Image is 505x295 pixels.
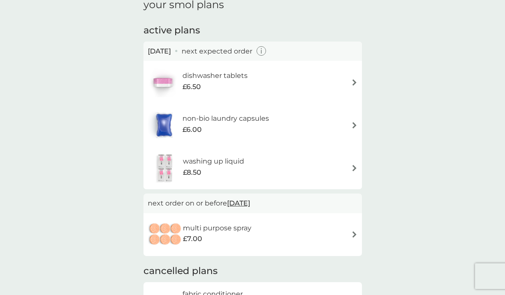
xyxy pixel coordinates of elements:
[148,110,180,140] img: non-bio laundry capsules
[227,195,250,212] span: [DATE]
[182,113,269,124] h6: non-bio laundry capsules
[351,231,358,238] img: arrow right
[183,167,201,178] span: £8.50
[183,223,251,234] h6: multi purpose spray
[183,233,202,244] span: £7.00
[143,24,362,37] h2: active plans
[143,265,362,278] h2: cancelled plans
[148,67,178,97] img: dishwasher tablets
[182,70,248,81] h6: dishwasher tablets
[351,165,358,171] img: arrow right
[351,122,358,128] img: arrow right
[182,46,252,57] p: next expected order
[148,220,183,250] img: multi purpose spray
[183,156,244,167] h6: washing up liquid
[148,46,171,57] span: [DATE]
[148,153,183,183] img: washing up liquid
[182,81,201,92] span: £6.50
[148,198,358,209] p: next order on or before
[182,124,202,135] span: £6.00
[351,79,358,86] img: arrow right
